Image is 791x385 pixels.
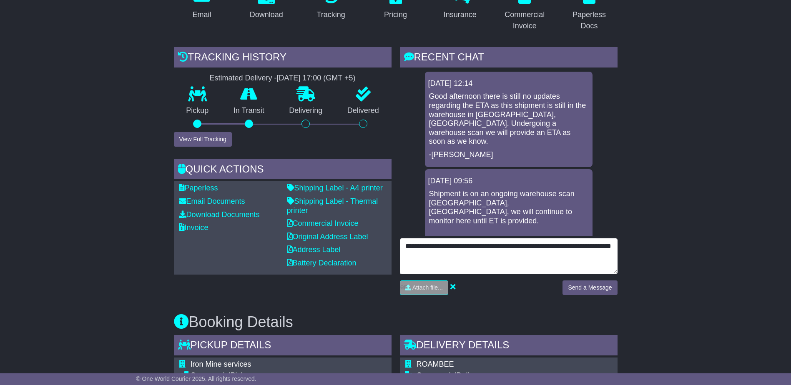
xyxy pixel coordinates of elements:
[417,360,454,368] span: ROAMBEE
[287,259,357,267] a: Battery Declaration
[174,335,392,357] div: Pickup Details
[287,197,378,215] a: Shipping Label - Thermal printer
[428,79,589,88] div: [DATE] 12:14
[400,47,618,70] div: RECENT CHAT
[428,177,589,186] div: [DATE] 09:56
[429,92,588,146] p: Good afternoon there is still no updates regarding the ETA as this shipment is still in the wareh...
[287,184,383,192] a: Shipping Label - A4 printer
[429,150,588,160] p: -[PERSON_NAME]
[277,106,335,115] p: Delivering
[221,106,277,115] p: In Transit
[444,9,477,20] div: Insurance
[174,314,618,330] h3: Booking Details
[287,232,368,241] a: Original Address Label
[384,9,407,20] div: Pricing
[335,106,392,115] p: Delivered
[174,132,232,147] button: View Full Tracking
[179,197,245,205] a: Email Documents
[562,280,617,295] button: Send a Message
[191,371,231,380] span: Commercial
[191,371,326,380] div: Pickup
[136,375,256,382] span: © One World Courier 2025. All rights reserved.
[567,9,612,32] div: Paperless Docs
[502,9,547,32] div: Commercial Invoice
[417,371,457,380] span: Commercial
[287,219,359,227] a: Commercial Invoice
[179,223,208,232] a: Invoice
[400,335,618,357] div: Delivery Details
[179,210,260,219] a: Download Documents
[316,9,345,20] div: Tracking
[174,74,392,83] div: Estimated Delivery -
[277,74,356,83] div: [DATE] 17:00 (GMT +5)
[174,106,221,115] p: Pickup
[191,360,251,368] span: Iron Mine services
[174,159,392,182] div: Quick Actions
[429,190,588,244] p: Shipment is on an ongoing warehouse scan [GEOGRAPHIC_DATA], [GEOGRAPHIC_DATA], we will continue t...
[287,245,341,254] a: Address Label
[417,371,577,380] div: Delivery
[179,184,218,192] a: Paperless
[174,47,392,70] div: Tracking history
[250,9,283,20] div: Download
[192,9,211,20] div: Email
